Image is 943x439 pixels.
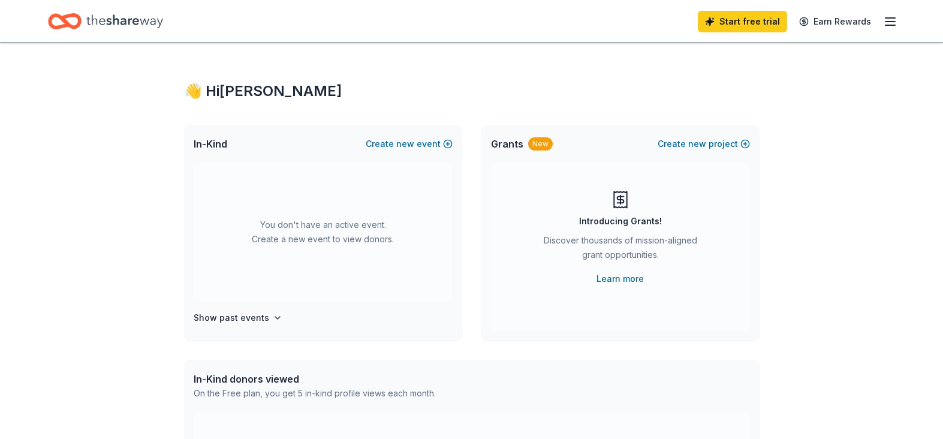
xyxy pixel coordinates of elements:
[596,272,644,286] a: Learn more
[792,11,878,32] a: Earn Rewards
[396,137,414,151] span: new
[194,372,436,386] div: In-Kind donors viewed
[194,386,436,401] div: On the Free plan, you get 5 in-kind profile views each month.
[194,311,282,325] button: Show past events
[194,311,269,325] h4: Show past events
[579,214,662,228] div: Introducing Grants!
[48,7,163,35] a: Home
[194,137,227,151] span: In-Kind
[366,137,453,151] button: Createnewevent
[688,137,706,151] span: new
[491,137,523,151] span: Grants
[184,82,760,101] div: 👋 Hi [PERSON_NAME]
[528,137,553,151] div: New
[194,163,453,301] div: You don't have an active event. Create a new event to view donors.
[698,11,787,32] a: Start free trial
[658,137,750,151] button: Createnewproject
[539,233,702,267] div: Discover thousands of mission-aligned grant opportunities.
